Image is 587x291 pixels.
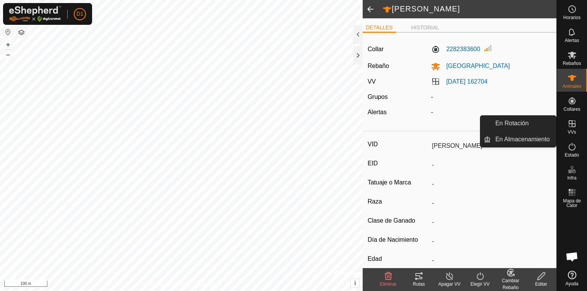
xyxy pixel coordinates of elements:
span: Horarios [563,15,581,20]
img: Intensidad de Señal [483,44,493,53]
label: Edad [368,254,429,264]
label: Alertas [368,109,387,115]
li: En Almacenamiento [480,132,556,147]
a: [DATE] 162704 [446,78,488,85]
span: Mapa de Calor [559,199,585,208]
span: D1 [76,10,83,18]
div: Elegir VV [465,281,495,288]
span: Ayuda [566,281,579,286]
span: En Almacenamiento [495,135,550,144]
div: Chat abierto [561,245,584,268]
span: Infra [567,176,576,180]
div: Editar [526,281,556,288]
a: Ayuda [557,268,587,289]
button: i [351,279,359,288]
button: – [3,50,13,59]
li: En Rotación [480,116,556,131]
span: Eliminar [380,281,396,287]
div: - [428,108,555,117]
label: 2282383600 [431,45,480,54]
label: Día de Nacimiento [368,235,429,245]
label: Rebaño [368,63,389,69]
div: Cambiar Rebaño [495,277,526,291]
label: Grupos [368,94,388,100]
button: Capas del Mapa [17,28,26,37]
a: En Rotación [491,116,556,131]
span: [GEOGRAPHIC_DATA] [440,63,510,69]
a: En Almacenamiento [491,132,556,147]
label: Collar [368,45,384,54]
a: Política de Privacidad [142,281,186,288]
img: Logo Gallagher [9,6,61,22]
button: + [3,40,13,49]
label: VID [368,139,429,149]
li: HISTORIAL [408,24,443,32]
span: Rebaños [563,61,581,66]
label: Raza [368,197,429,207]
span: Animales [563,84,581,89]
label: Clase de Ganado [368,216,429,226]
label: VV [368,78,376,85]
li: DETALLES [363,24,396,33]
div: Apagar VV [434,281,465,288]
label: EID [368,158,429,168]
span: En Rotación [495,119,529,128]
div: Rutas [404,281,434,288]
label: Tatuaje o Marca [368,178,429,188]
span: Collares [563,107,580,112]
span: Estado [565,153,579,157]
a: Contáctenos [195,281,221,288]
span: VVs [568,130,576,134]
button: Restablecer Mapa [3,27,13,37]
div: - [428,92,555,102]
span: Alertas [565,38,579,43]
span: i [354,280,356,286]
h2: [PERSON_NAME] [383,4,556,14]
